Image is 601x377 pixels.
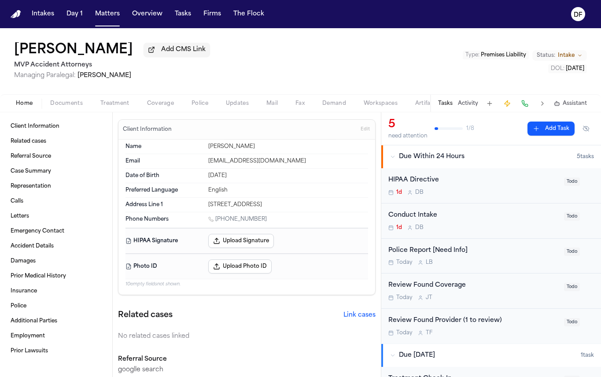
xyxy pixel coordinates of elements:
[415,224,424,231] span: D B
[388,211,559,221] div: Conduct Intake
[63,6,86,22] button: Day 1
[396,224,402,231] span: 1d
[28,6,58,22] button: Intakes
[563,100,587,107] span: Assistant
[50,100,83,107] span: Documents
[388,281,559,291] div: Review Found Coverage
[7,329,105,343] a: Employment
[125,259,203,274] dt: Photo ID
[125,158,203,165] dt: Email
[118,309,173,322] h2: Related cases
[7,134,105,148] a: Related cases
[426,329,432,336] span: T F
[7,284,105,298] a: Insurance
[11,183,51,190] span: Representation
[125,187,203,194] dt: Preferred Language
[388,316,559,326] div: Review Found Provider (1 to review)
[7,119,105,133] a: Client Information
[11,153,51,160] span: Referral Source
[11,258,36,265] span: Damages
[574,12,583,18] text: DF
[558,52,575,59] span: Intake
[14,72,76,79] span: Managing Paralegal:
[501,97,513,110] button: Create Immediate Task
[92,6,123,22] button: Matters
[7,254,105,268] a: Damages
[551,66,564,71] span: DOL :
[415,100,439,107] span: Artifacts
[208,201,368,208] div: [STREET_ADDRESS]
[11,168,51,175] span: Case Summary
[11,228,64,235] span: Emergency Contact
[11,243,54,250] span: Accident Details
[463,51,529,59] button: Edit Type: Premises Liability
[581,352,594,359] span: 1 task
[396,189,402,196] span: 1d
[7,209,105,223] a: Letters
[7,344,105,358] a: Prior Lawsuits
[564,318,580,326] span: Todo
[161,45,206,54] span: Add CMS Link
[7,269,105,283] a: Prior Medical History
[481,52,526,58] span: Premises Liability
[129,6,166,22] button: Overview
[16,100,33,107] span: Home
[358,122,372,137] button: Edit
[7,314,105,328] a: Additional Parties
[208,172,368,179] div: [DATE]
[7,299,105,313] a: Police
[7,149,105,163] a: Referral Source
[381,239,601,274] div: Open task: Police Report [Need Info]
[125,201,203,208] dt: Address Line 1
[381,309,601,344] div: Open task: Review Found Provider (1 to review)
[208,187,368,194] div: English
[322,100,346,107] span: Demand
[226,100,249,107] span: Updates
[396,329,413,336] span: Today
[11,138,46,145] span: Related cases
[171,6,195,22] button: Tasks
[125,281,368,288] p: 10 empty fields not shown.
[11,288,37,295] span: Insurance
[381,168,601,203] div: Open task: HIPAA Directive
[7,164,105,178] a: Case Summary
[11,123,59,130] span: Client Information
[381,203,601,239] div: Open task: Conduct Intake
[578,122,594,136] button: Hide completed tasks (⌘⇧H)
[381,344,601,367] button: Due [DATE]1task
[208,259,272,274] button: Upload Photo ID
[466,125,474,132] span: 1 / 8
[118,366,376,374] p: googlle search
[208,234,274,248] button: Upload Signature
[519,97,531,110] button: Make a Call
[364,100,398,107] span: Workspaces
[118,355,376,364] h3: Referral Source
[564,177,580,186] span: Todo
[7,239,105,253] a: Accident Details
[208,216,267,223] a: Call 1 (949) 795-5217
[144,43,210,57] button: Add CMS Link
[11,303,26,310] span: Police
[208,143,368,150] div: [PERSON_NAME]
[147,100,174,107] span: Coverage
[399,351,435,360] span: Due [DATE]
[14,42,133,58] h1: [PERSON_NAME]
[566,66,584,71] span: [DATE]
[100,100,129,107] span: Treatment
[77,72,131,79] span: [PERSON_NAME]
[11,198,23,205] span: Calls
[11,318,57,325] span: Additional Parties
[396,259,413,266] span: Today
[554,100,587,107] button: Assistant
[343,311,376,320] button: Link cases
[121,126,173,133] h3: Client Information
[564,248,580,256] span: Todo
[125,234,203,248] dt: HIPAA Signature
[438,100,453,107] button: Tasks
[200,6,225,22] button: Firms
[125,143,203,150] dt: Name
[381,274,601,309] div: Open task: Review Found Coverage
